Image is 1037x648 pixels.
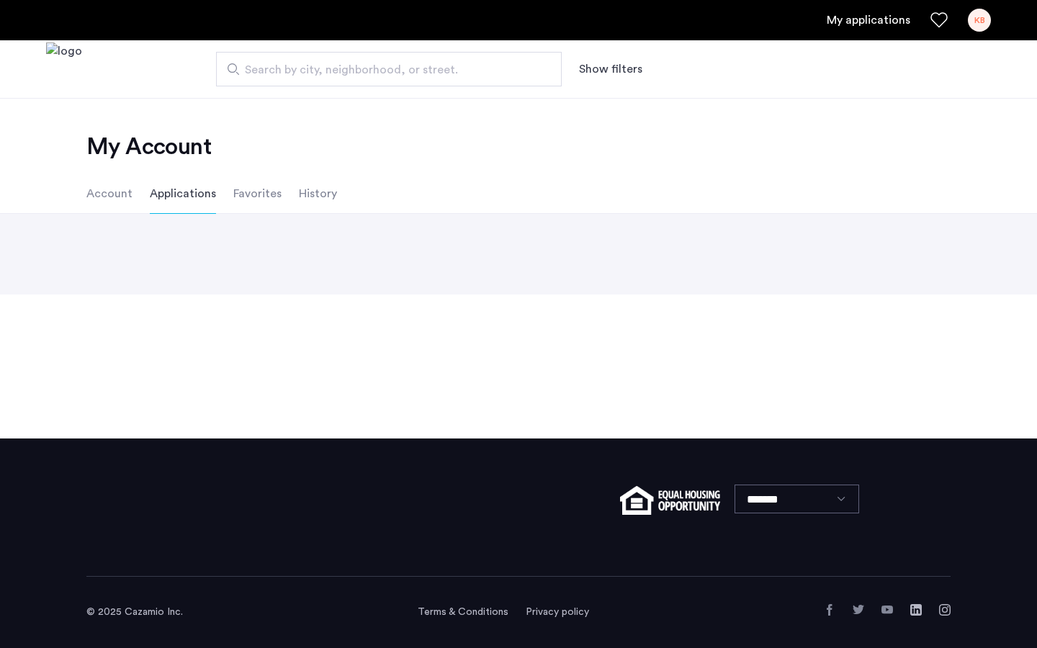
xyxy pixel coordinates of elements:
[150,174,216,214] li: Applications
[824,604,835,616] a: Facebook
[735,485,859,513] select: Language select
[86,132,951,161] h2: My Account
[86,174,133,214] li: Account
[620,486,720,515] img: equal-housing.png
[46,42,82,96] img: logo
[418,605,508,619] a: Terms and conditions
[86,607,183,617] span: © 2025 Cazamio Inc.
[939,604,951,616] a: Instagram
[579,60,642,78] button: Show or hide filters
[245,61,521,78] span: Search by city, neighborhood, or street.
[526,605,589,619] a: Privacy policy
[968,9,991,32] div: KB
[46,42,82,96] a: Cazamio logo
[853,604,864,616] a: Twitter
[233,174,282,214] li: Favorites
[827,12,910,29] a: My application
[881,604,893,616] a: YouTube
[299,174,337,214] li: History
[910,604,922,616] a: LinkedIn
[216,52,562,86] input: Apartment Search
[930,12,948,29] a: Favorites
